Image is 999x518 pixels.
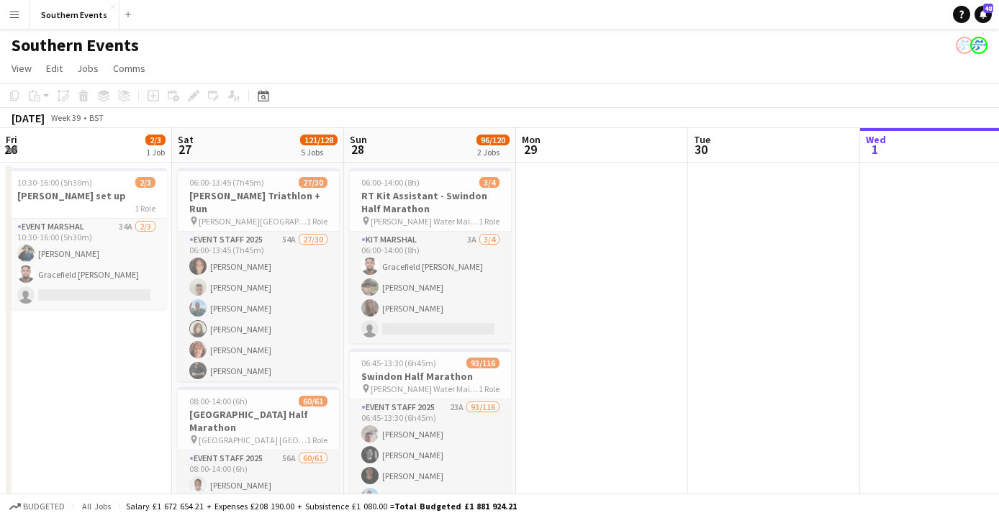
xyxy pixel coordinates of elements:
[6,168,167,309] app-job-card: 10:30-16:00 (5h30m)2/3[PERSON_NAME] set up1 RoleEvent Marshal34A2/310:30-16:00 (5h30m)[PERSON_NAM...
[48,112,83,123] span: Week 39
[479,216,499,227] span: 1 Role
[46,62,63,75] span: Edit
[199,435,307,445] span: [GEOGRAPHIC_DATA] [GEOGRAPHIC_DATA]
[350,232,511,343] app-card-role: Kit Marshal3A3/406:00-14:00 (8h)Gracefield [PERSON_NAME][PERSON_NAME][PERSON_NAME]
[113,62,145,75] span: Comms
[17,177,92,188] span: 10:30-16:00 (5h30m)
[77,62,99,75] span: Jobs
[371,383,479,394] span: [PERSON_NAME] Water Main Car Park
[522,133,541,146] span: Mon
[866,133,886,146] span: Wed
[6,133,17,146] span: Fri
[176,141,194,158] span: 27
[350,189,511,215] h3: RT Kit Assistant - Swindon Half Marathon
[6,59,37,78] a: View
[6,189,167,202] h3: [PERSON_NAME] set up
[864,141,886,158] span: 1
[135,177,155,188] span: 2/3
[79,501,114,512] span: All jobs
[694,133,710,146] span: Tue
[307,435,327,445] span: 1 Role
[520,141,541,158] span: 29
[479,383,499,394] span: 1 Role
[146,147,165,158] div: 1 Job
[12,35,139,56] h1: Southern Events
[6,219,167,309] app-card-role: Event Marshal34A2/310:30-16:00 (5h30m)[PERSON_NAME]Gracefield [PERSON_NAME]
[7,499,67,514] button: Budgeted
[178,189,339,215] h3: [PERSON_NAME] Triathlon + Run
[394,501,517,512] span: Total Budgeted £1 881 924.21
[178,168,339,381] app-job-card: 06:00-13:45 (7h45m)27/30[PERSON_NAME] Triathlon + Run [PERSON_NAME][GEOGRAPHIC_DATA], [GEOGRAPHIC...
[23,501,65,512] span: Budgeted
[145,135,166,145] span: 2/3
[299,177,327,188] span: 27/30
[40,59,68,78] a: Edit
[692,141,710,158] span: 30
[983,4,993,13] span: 48
[107,59,151,78] a: Comms
[89,112,104,123] div: BST
[348,141,367,158] span: 28
[178,133,194,146] span: Sat
[301,147,337,158] div: 5 Jobs
[126,501,517,512] div: Salary £1 672 654.21 + Expenses £208 190.00 + Subsistence £1 080.00 =
[371,216,479,227] span: [PERSON_NAME] Water Main Car Park
[466,358,499,368] span: 93/116
[4,141,17,158] span: 26
[350,168,511,343] app-job-card: 06:00-14:00 (8h)3/4RT Kit Assistant - Swindon Half Marathon [PERSON_NAME] Water Main Car Park1 Ro...
[300,135,338,145] span: 121/128
[970,37,987,54] app-user-avatar: RunThrough Events
[30,1,119,29] button: Southern Events
[199,216,307,227] span: [PERSON_NAME][GEOGRAPHIC_DATA], [GEOGRAPHIC_DATA], [GEOGRAPHIC_DATA]
[975,6,992,23] a: 48
[189,396,248,406] span: 08:00-14:00 (6h)
[178,408,339,434] h3: [GEOGRAPHIC_DATA] Half Marathon
[350,370,511,383] h3: Swindon Half Marathon
[12,62,32,75] span: View
[12,111,45,125] div: [DATE]
[299,396,327,406] span: 60/61
[71,59,104,78] a: Jobs
[361,358,436,368] span: 06:45-13:30 (6h45m)
[189,177,264,188] span: 06:00-13:45 (7h45m)
[350,133,367,146] span: Sun
[479,177,499,188] span: 3/4
[135,203,155,214] span: 1 Role
[956,37,973,54] app-user-avatar: RunThrough Events
[476,135,510,145] span: 96/120
[307,216,327,227] span: 1 Role
[477,147,509,158] div: 2 Jobs
[361,177,420,188] span: 06:00-14:00 (8h)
